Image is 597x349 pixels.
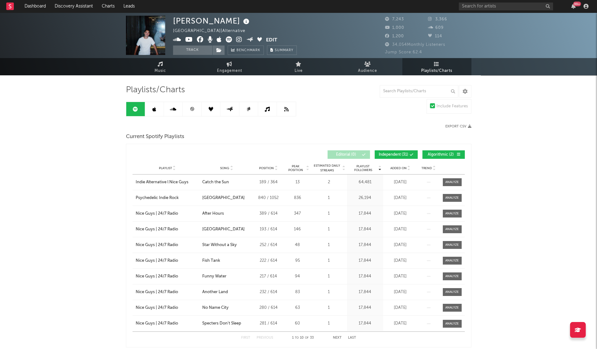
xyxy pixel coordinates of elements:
[349,258,382,264] div: 17,844
[349,211,382,217] div: 17,844
[573,2,581,6] div: 99 +
[312,211,345,217] div: 1
[136,211,178,217] div: Nice Guys | 24/7 Radio
[385,179,416,185] div: [DATE]
[349,320,382,327] div: 17,844
[217,67,242,75] span: Engagement
[286,179,309,185] div: 13
[312,305,345,311] div: 1
[379,153,408,157] span: Independent ( 31 )
[228,46,264,55] a: Benchmark
[254,195,283,201] div: 840 / 1052
[312,289,345,295] div: 1
[349,289,382,295] div: 17,844
[126,58,195,75] a: Music
[136,305,199,311] a: Nice Guys | 24/7 Radio
[437,103,468,110] div: Include Features
[136,242,178,248] div: Nice Guys | 24/7 Radio
[380,85,458,98] input: Search Playlists/Charts
[275,49,293,52] span: Summary
[254,258,283,264] div: 222 / 614
[349,195,382,201] div: 26,194
[254,320,283,327] div: 281 / 614
[385,195,416,201] div: [DATE]
[126,86,185,94] span: Playlists/Charts
[257,336,273,340] button: Previous
[312,242,345,248] div: 1
[254,211,283,217] div: 389 / 614
[295,336,299,339] span: to
[426,153,455,157] span: Algorithmic ( 2 )
[286,289,309,295] div: 83
[385,26,404,30] span: 1,000
[349,179,382,185] div: 64,481
[333,336,342,340] button: Next
[358,67,377,75] span: Audience
[305,336,309,339] span: of
[422,150,465,159] button: Algorithmic(2)
[136,273,199,280] a: Nice Guys | 24/7 Radio
[202,195,245,201] div: [GEOGRAPHIC_DATA]
[254,305,283,311] div: 280 / 614
[348,336,356,340] button: Last
[202,179,229,185] div: Catch the Sun
[312,320,345,327] div: 1
[286,211,309,217] div: 347
[421,166,432,170] span: Trend
[136,289,199,295] a: Nice Guys | 24/7 Radio
[136,226,199,233] a: Nice Guys | 24/7 Radio
[459,3,553,10] input: Search for artists
[402,58,471,75] a: Playlists/Charts
[385,226,416,233] div: [DATE]
[286,273,309,280] div: 94
[173,27,252,35] div: [GEOGRAPHIC_DATA] | Alternative
[241,336,250,340] button: First
[136,305,178,311] div: Nice Guys | 24/7 Radio
[173,46,212,55] button: Track
[202,242,237,248] div: Star Without a Sky
[136,289,178,295] div: Nice Guys | 24/7 Radio
[236,47,260,54] span: Benchmark
[264,58,333,75] a: Live
[385,273,416,280] div: [DATE]
[312,179,345,185] div: 2
[136,273,178,280] div: Nice Guys | 24/7 Radio
[349,242,382,248] div: 17,844
[385,50,422,54] span: Jump Score: 62.4
[126,133,184,141] span: Current Spotify Playlists
[136,179,199,185] a: Indie Alternative l Nice Guys
[202,305,229,311] div: No Name City
[202,258,220,264] div: Fish Tank
[136,195,179,201] div: Psychedelic Indie Rock
[428,17,447,21] span: 3,366
[254,242,283,248] div: 252 / 614
[136,242,199,248] a: Nice Guys | 24/7 Radio
[349,305,382,311] div: 17,844
[202,211,224,217] div: After Hours
[328,150,370,159] button: Editorial(0)
[312,258,345,264] div: 1
[136,226,178,233] div: Nice Guys | 24/7 Radio
[385,211,416,217] div: [DATE]
[220,166,229,170] span: Song
[136,258,199,264] a: Nice Guys | 24/7 Radio
[159,166,172,170] span: Playlist
[286,258,309,264] div: 95
[390,166,407,170] span: Added On
[286,195,309,201] div: 836
[428,26,444,30] span: 609
[375,150,418,159] button: Independent(31)
[385,305,416,311] div: [DATE]
[385,242,416,248] div: [DATE]
[312,195,345,201] div: 1
[286,320,309,327] div: 60
[312,226,345,233] div: 1
[286,226,309,233] div: 146
[202,273,226,280] div: Funny Water
[385,43,445,47] span: 34,054 Monthly Listeners
[136,211,199,217] a: Nice Guys | 24/7 Radio
[136,195,199,201] a: Psychedelic Indie Rock
[312,273,345,280] div: 1
[286,164,306,172] span: Peak Position
[295,67,303,75] span: Live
